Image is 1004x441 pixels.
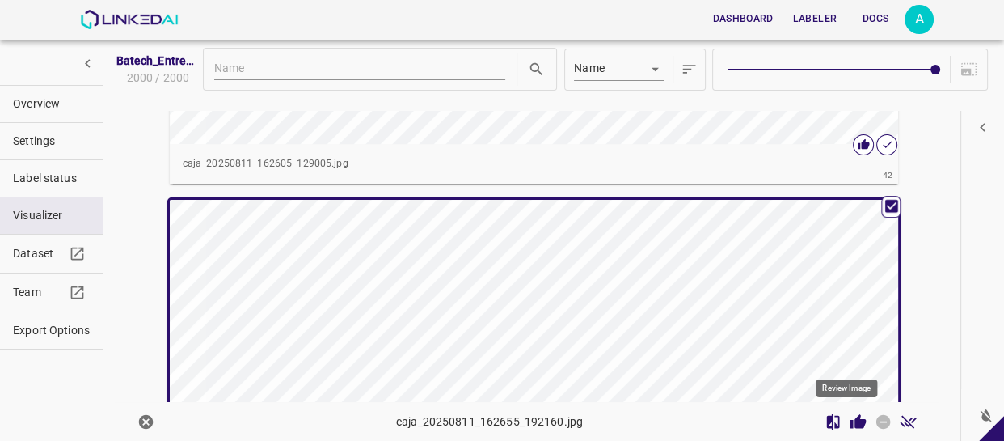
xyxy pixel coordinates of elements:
[850,6,901,32] button: Docs
[214,59,505,80] input: Name
[13,170,90,187] span: Label status
[883,168,893,182] span: 42
[783,2,846,36] a: Labeler
[702,2,783,36] a: Dashboard
[787,6,843,32] button: Labeler
[13,133,90,150] span: Settings
[524,57,549,82] button: search
[116,53,197,70] span: Batech_Entrega3_01
[905,5,934,34] div: A
[846,2,905,36] a: Docs
[706,6,779,32] button: Dashboard
[574,59,664,80] div: Name
[816,380,877,397] div: Review Image
[820,409,846,435] button: Compare Image
[677,53,702,87] button: sort
[124,70,189,87] span: 2000 / 2000
[13,322,90,339] span: Export Options
[905,5,934,34] button: Open settings
[13,207,90,224] span: Visualizer
[896,409,921,435] button: Done Image
[73,49,103,78] button: show more
[183,157,886,172] p: caja_20250811_162605_129005.jpg
[80,10,178,29] img: LinkedAI
[13,284,65,301] span: Team
[846,409,871,435] button: Review Image
[396,413,583,430] p: caja_20250811_162655_192160.jpg
[13,95,90,112] span: Overview
[13,245,65,262] span: Dataset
